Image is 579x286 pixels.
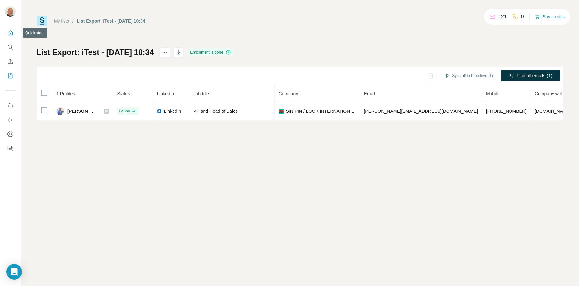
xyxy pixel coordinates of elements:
img: company-logo [279,109,284,114]
div: Enrichment is done [188,48,233,56]
button: Find all emails (1) [501,70,560,81]
button: Use Surfe API [5,114,16,126]
button: Dashboard [5,128,16,140]
span: VP and Head of Sales [193,109,238,114]
span: [PHONE_NUMBER] [486,109,527,114]
div: List Export: iTest - [DATE] 10:34 [77,18,145,24]
h1: List Export: iTest - [DATE] 10:34 [37,47,154,58]
img: Avatar [5,6,16,17]
span: Company [279,91,298,96]
a: My lists [54,18,69,24]
button: Feedback [5,143,16,154]
img: Surfe Logo [37,16,47,26]
span: [PERSON_NAME][EMAIL_ADDRESS][DOMAIN_NAME] [364,109,478,114]
img: LinkedIn logo [157,109,162,114]
li: / [72,18,74,24]
span: Company website [535,91,571,96]
span: Mobile [486,91,499,96]
img: Avatar [56,107,64,115]
span: 1 Profiles [56,91,75,96]
span: SIN PIN / LOOK INTERNATIONAL INC [286,108,356,114]
span: [DOMAIN_NAME] [535,109,571,114]
button: Use Surfe on LinkedIn [5,100,16,111]
span: LinkedIn [164,108,181,114]
p: 121 [498,13,507,21]
span: Found [119,108,130,114]
button: actions [160,47,170,58]
span: Email [364,91,375,96]
div: Open Intercom Messenger [6,264,22,280]
button: My lists [5,70,16,81]
span: LinkedIn [157,91,174,96]
button: Quick start [5,27,16,39]
span: [PERSON_NAME] [67,108,97,114]
button: Enrich CSV [5,56,16,67]
span: Find all emails (1) [517,72,552,79]
span: Job title [193,91,209,96]
button: Sync all to Pipedrive (1) [440,71,498,80]
button: Buy credits [535,12,565,21]
p: 0 [521,13,524,21]
button: Search [5,41,16,53]
span: Status [117,91,130,96]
